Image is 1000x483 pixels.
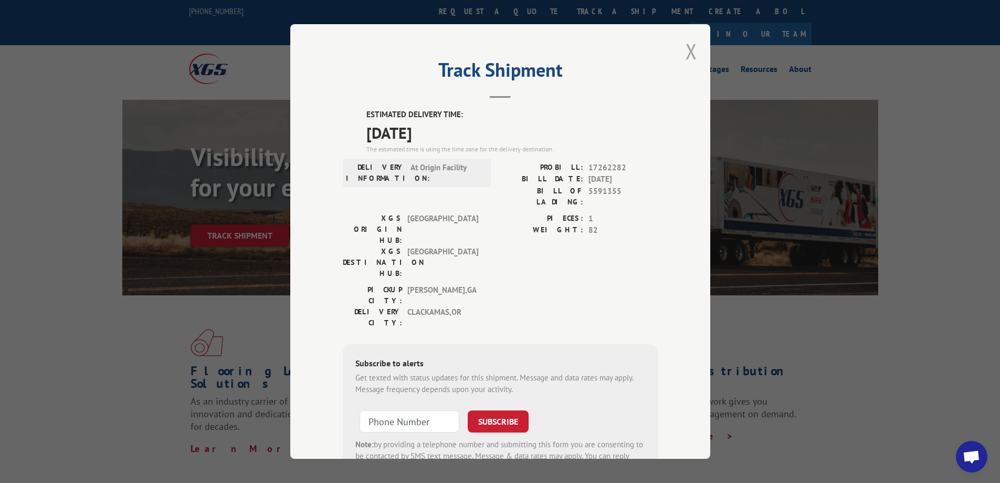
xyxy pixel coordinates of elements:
label: DELIVERY INFORMATION: [346,162,405,184]
input: Phone Number [360,410,459,433]
span: At Origin Facility [410,162,481,184]
label: PROBILL: [500,162,583,174]
div: The estimated time is using the time zone for the delivery destination. [366,145,658,154]
div: Subscribe to alerts [355,357,645,372]
button: Close modal [686,37,697,65]
label: ESTIMATED DELIVERY TIME: [366,109,658,121]
span: [GEOGRAPHIC_DATA] [407,213,478,246]
span: [GEOGRAPHIC_DATA] [407,246,478,279]
span: [DATE] [366,121,658,145]
label: XGS ORIGIN HUB: [343,213,402,246]
span: 82 [588,224,658,237]
label: DELIVERY CITY: [343,306,402,328]
h2: Track Shipment [343,63,658,83]
span: 1 [588,213,658,225]
label: XGS DESTINATION HUB: [343,246,402,279]
span: [PERSON_NAME] , GA [407,284,478,306]
div: Open chat [956,441,987,472]
label: PICKUP CITY: [343,284,402,306]
button: SUBSCRIBE [468,410,529,433]
label: WEIGHT: [500,224,583,237]
div: by providing a telephone number and submitting this form you are consenting to be contacted by SM... [355,439,645,475]
span: 17262282 [588,162,658,174]
span: CLACKAMAS , OR [407,306,478,328]
div: Get texted with status updates for this shipment. Message and data rates may apply. Message frequ... [355,372,645,396]
label: PIECES: [500,213,583,225]
label: BILL OF LADING: [500,186,583,208]
strong: Note: [355,439,374,449]
span: 5591355 [588,186,658,208]
label: BILL DATE: [500,173,583,186]
span: [DATE] [588,173,658,186]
